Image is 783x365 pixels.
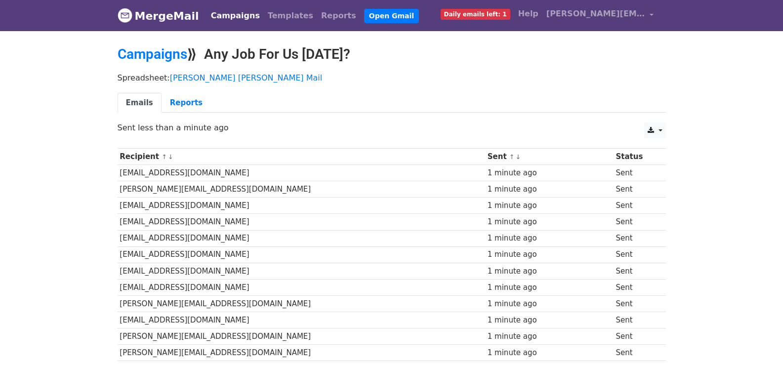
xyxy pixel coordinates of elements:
[118,46,187,62] a: Campaigns
[614,198,659,214] td: Sent
[441,9,510,20] span: Daily emails left: 1
[488,347,611,359] div: 1 minute ago
[118,279,485,295] td: [EMAIL_ADDRESS][DOMAIN_NAME]
[162,93,211,113] a: Reports
[488,331,611,342] div: 1 minute ago
[118,5,199,26] a: MergeMail
[614,230,659,246] td: Sent
[170,73,322,82] a: [PERSON_NAME] [PERSON_NAME] Mail
[614,149,659,165] th: Status
[264,6,317,26] a: Templates
[118,8,132,23] img: MergeMail logo
[488,298,611,310] div: 1 minute ago
[118,93,162,113] a: Emails
[118,328,485,345] td: [PERSON_NAME][EMAIL_ADDRESS][DOMAIN_NAME]
[614,263,659,279] td: Sent
[118,214,485,230] td: [EMAIL_ADDRESS][DOMAIN_NAME]
[509,153,515,161] a: ↑
[118,263,485,279] td: [EMAIL_ADDRESS][DOMAIN_NAME]
[614,246,659,263] td: Sent
[317,6,360,26] a: Reports
[488,233,611,244] div: 1 minute ago
[162,153,167,161] a: ↑
[614,279,659,295] td: Sent
[488,200,611,211] div: 1 minute ago
[488,184,611,195] div: 1 minute ago
[488,249,611,260] div: 1 minute ago
[614,165,659,181] td: Sent
[118,345,485,361] td: [PERSON_NAME][EMAIL_ADDRESS][DOMAIN_NAME]
[118,246,485,263] td: [EMAIL_ADDRESS][DOMAIN_NAME]
[488,266,611,277] div: 1 minute ago
[614,181,659,198] td: Sent
[614,328,659,345] td: Sent
[168,153,173,161] a: ↓
[614,345,659,361] td: Sent
[207,6,264,26] a: Campaigns
[118,295,485,312] td: [PERSON_NAME][EMAIL_ADDRESS][DOMAIN_NAME]
[614,214,659,230] td: Sent
[118,73,666,83] p: Spreadsheet:
[437,4,514,24] a: Daily emails left: 1
[546,8,645,20] span: [PERSON_NAME][EMAIL_ADDRESS][DOMAIN_NAME]
[488,282,611,293] div: 1 minute ago
[542,4,658,27] a: [PERSON_NAME][EMAIL_ADDRESS][DOMAIN_NAME]
[118,230,485,246] td: [EMAIL_ADDRESS][DOMAIN_NAME]
[118,122,666,133] p: Sent less than a minute ago
[514,4,542,24] a: Help
[485,149,614,165] th: Sent
[118,165,485,181] td: [EMAIL_ADDRESS][DOMAIN_NAME]
[614,312,659,328] td: Sent
[364,9,419,23] a: Open Gmail
[118,149,485,165] th: Recipient
[118,46,666,63] h2: ⟫ Any Job For Us [DATE]?
[488,167,611,179] div: 1 minute ago
[614,295,659,312] td: Sent
[488,216,611,228] div: 1 minute ago
[118,312,485,328] td: [EMAIL_ADDRESS][DOMAIN_NAME]
[516,153,521,161] a: ↓
[118,198,485,214] td: [EMAIL_ADDRESS][DOMAIN_NAME]
[118,181,485,198] td: [PERSON_NAME][EMAIL_ADDRESS][DOMAIN_NAME]
[488,315,611,326] div: 1 minute ago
